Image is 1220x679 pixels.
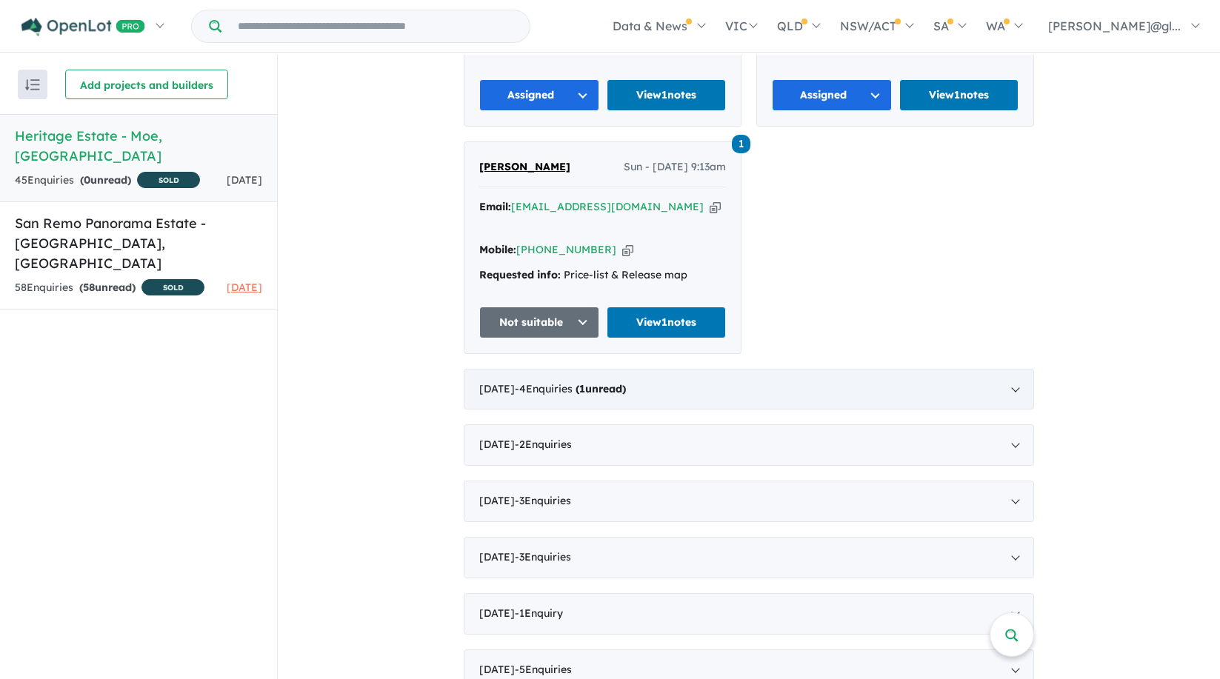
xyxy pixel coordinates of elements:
span: [DATE] [227,281,262,294]
div: [DATE] [464,537,1034,578]
strong: Mobile: [479,243,516,256]
div: 45 Enquir ies [15,172,200,190]
h5: San Remo Panorama Estate - [GEOGRAPHIC_DATA] , [GEOGRAPHIC_DATA] [15,213,262,273]
div: [DATE] [464,424,1034,466]
img: sort.svg [25,79,40,90]
button: Add projects and builders [65,70,228,99]
span: 0 [84,173,90,187]
button: Copy [622,242,633,258]
span: - 5 Enquir ies [515,663,572,676]
button: Assigned [479,79,599,111]
a: View1notes [607,307,727,338]
span: - 3 Enquir ies [515,494,571,507]
input: Try estate name, suburb, builder or developer [224,10,527,42]
button: Assigned [772,79,892,111]
span: [PERSON_NAME] [479,160,570,173]
div: [DATE] [464,481,1034,522]
div: [DATE] [464,593,1034,635]
a: [PERSON_NAME] [479,158,570,176]
span: SOLD [141,279,204,295]
a: View1notes [607,79,727,111]
button: Copy [710,199,721,215]
img: Openlot PRO Logo White [21,18,145,36]
div: [DATE] [464,369,1034,410]
span: - 4 Enquir ies [515,382,626,395]
a: View1notes [899,79,1019,111]
a: 1 [732,133,750,153]
span: [PERSON_NAME]@gl... [1048,19,1181,33]
h5: Heritage Estate - Moe , [GEOGRAPHIC_DATA] [15,126,262,166]
strong: Requested info: [479,268,561,281]
strong: ( unread) [80,173,131,187]
span: - 3 Enquir ies [515,550,571,563]
button: Not suitable [479,307,599,338]
span: [DATE] [227,173,262,187]
span: 1 [732,135,750,153]
a: [EMAIL_ADDRESS][DOMAIN_NAME] [511,200,704,213]
strong: ( unread) [79,281,136,294]
span: - 1 Enquir y [515,606,563,620]
span: - 2 Enquir ies [515,438,572,451]
div: 58 Enquir ies [15,279,204,298]
span: 1 [579,382,585,395]
span: Sun - [DATE] 9:13am [624,158,726,176]
strong: Email: [479,200,511,213]
span: 58 [83,281,95,294]
span: SOLD [137,172,200,188]
a: [PHONE_NUMBER] [516,243,616,256]
strong: ( unread) [576,382,626,395]
div: Price-list & Release map [479,267,726,284]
